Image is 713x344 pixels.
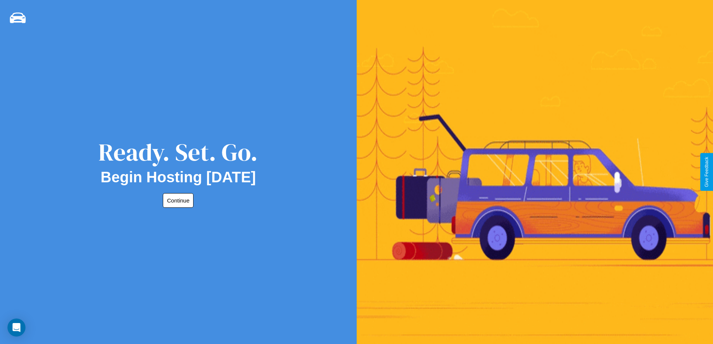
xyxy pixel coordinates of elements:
div: Give Feedback [704,157,709,187]
button: Continue [163,193,194,208]
h2: Begin Hosting [DATE] [101,169,256,186]
div: Ready. Set. Go. [98,136,258,169]
div: Open Intercom Messenger [7,319,25,337]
